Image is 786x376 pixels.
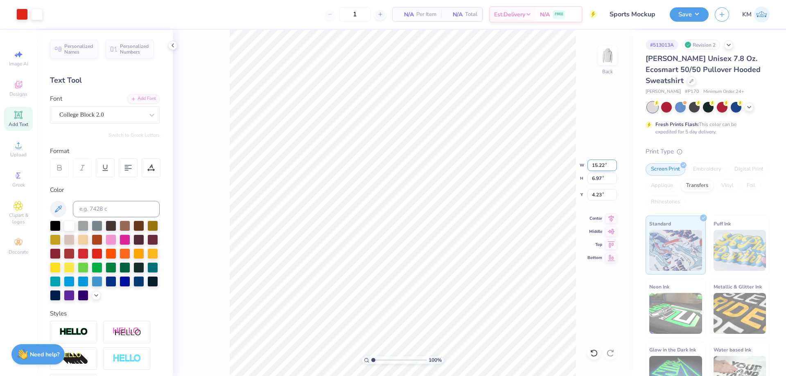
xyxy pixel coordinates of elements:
[339,7,371,22] input: – –
[646,88,681,95] span: [PERSON_NAME]
[646,180,678,192] div: Applique
[416,10,436,19] span: Per Item
[655,121,699,128] strong: Fresh Prints Flash:
[429,356,442,364] span: 100 %
[602,68,613,75] div: Back
[714,293,766,334] img: Metallic & Glitter Ink
[73,201,160,217] input: e.g. 7428 c
[714,345,751,354] span: Water based Ink
[59,327,88,337] img: Stroke
[681,180,714,192] div: Transfers
[446,10,463,19] span: N/A
[4,212,33,225] span: Clipart & logos
[649,345,696,354] span: Glow in the Dark Ink
[120,43,149,55] span: Personalized Numbers
[649,293,702,334] img: Neon Ink
[714,230,766,271] img: Puff Ink
[603,6,664,23] input: Untitled Design
[670,7,709,22] button: Save
[587,242,602,248] span: Top
[742,7,770,23] a: KM
[9,91,27,97] span: Designs
[646,54,761,86] span: [PERSON_NAME] Unisex 7.8 Oz. Ecosmart 50/50 Pullover Hooded Sweatshirt
[113,354,141,363] img: Negative Space
[655,121,756,135] div: This color can be expedited for 5 day delivery.
[108,132,160,138] button: Switch to Greek Letters
[59,352,88,365] img: 3d Illusion
[50,146,160,156] div: Format
[9,249,28,255] span: Decorate
[494,10,525,19] span: Est. Delivery
[50,185,160,195] div: Color
[649,219,671,228] span: Standard
[646,147,770,156] div: Print Type
[64,43,93,55] span: Personalized Names
[741,180,761,192] div: Foil
[9,121,28,128] span: Add Text
[9,61,28,67] span: Image AI
[587,255,602,261] span: Bottom
[540,10,550,19] span: N/A
[703,88,744,95] span: Minimum Order: 24 +
[714,282,762,291] span: Metallic & Glitter Ink
[646,163,685,176] div: Screen Print
[714,219,731,228] span: Puff Ink
[688,163,727,176] div: Embroidery
[742,10,752,19] span: KM
[398,10,414,19] span: N/A
[127,94,160,104] div: Add Font
[50,309,160,318] div: Styles
[685,88,699,95] span: # P170
[113,327,141,337] img: Shadow
[716,180,739,192] div: Vinyl
[587,229,602,234] span: Middle
[50,94,62,104] label: Font
[599,47,616,64] img: Back
[587,216,602,221] span: Center
[555,11,563,17] span: FREE
[30,351,59,358] strong: Need help?
[12,182,25,188] span: Greek
[10,151,27,158] span: Upload
[646,40,678,50] div: # 513013A
[465,10,477,19] span: Total
[682,40,720,50] div: Revision 2
[729,163,769,176] div: Digital Print
[50,75,160,86] div: Text Tool
[649,282,669,291] span: Neon Ink
[646,196,685,208] div: Rhinestones
[754,7,770,23] img: Karl Michael Narciza
[649,230,702,271] img: Standard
